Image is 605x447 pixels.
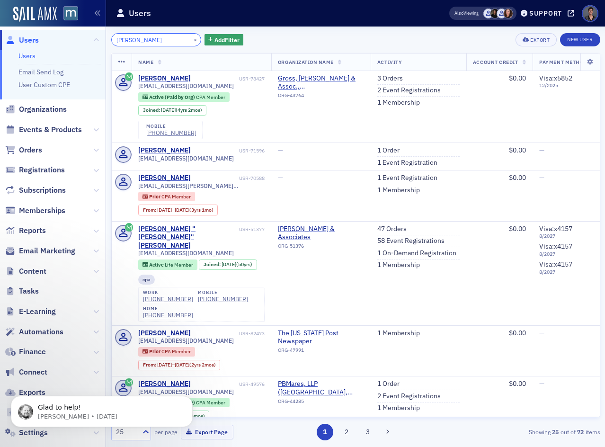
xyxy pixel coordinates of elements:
[539,269,593,275] span: 8 / 2027
[161,107,202,113] div: (4yrs 2mos)
[377,261,420,269] a: 1 Membership
[278,59,334,65] span: Organization Name
[142,261,193,268] a: Active Life Member
[142,94,225,100] a: Active (Paid by Org) CPA Member
[19,286,39,296] span: Tasks
[5,206,65,216] a: Memberships
[222,261,252,268] div: (50yrs)
[317,424,333,440] button: 1
[539,329,544,337] span: —
[377,59,402,65] span: Activity
[18,68,63,76] a: Email Send Log
[204,261,222,268] span: Joined :
[483,9,493,18] span: Justin Chase
[5,428,48,438] a: Settings
[377,380,400,388] a: 1 Order
[19,165,65,175] span: Registrations
[278,74,364,91] a: Gross, [PERSON_NAME] & Assoc., [GEOGRAPHIC_DATA] ([GEOGRAPHIC_DATA], [GEOGRAPHIC_DATA])
[278,173,283,182] span: —
[278,225,364,241] span: Lange & Associates
[149,348,161,355] span: Prior
[193,175,265,181] div: USR-70588
[129,8,151,19] h1: Users
[157,362,216,368] div: – (2yrs 2mos)
[377,98,420,107] a: 1 Membership
[509,224,526,233] span: $0.00
[539,173,544,182] span: —
[5,327,63,337] a: Automations
[157,361,172,368] span: [DATE]
[146,129,196,136] div: [PHONE_NUMBER]
[142,194,191,200] a: Prior CPA Member
[19,206,65,216] span: Memberships
[278,92,364,102] div: ORG-43764
[138,146,191,155] div: [PERSON_NAME]
[377,249,456,258] a: 1 On-Demand Registration
[5,407,47,418] a: Imports
[539,74,572,82] span: Visa : x5852
[539,260,572,268] span: Visa : x4157
[198,295,248,303] a: [PHONE_NUMBER]
[509,329,526,337] span: $0.00
[377,174,437,182] a: 1 Event Registration
[142,349,191,355] a: Prior CPA Member
[138,250,234,257] span: [EMAIL_ADDRESS][DOMAIN_NAME]
[377,225,407,233] a: 47 Orders
[18,80,70,89] a: User Custom CPE
[5,306,56,317] a: E-Learning
[539,59,590,65] span: Payment Methods
[161,348,191,355] span: CPA Member
[138,347,195,357] div: Prior: Prior: CPA Member
[138,174,191,182] a: [PERSON_NAME]
[278,380,364,396] span: PBMares, LLP (Rockville, MD)
[138,74,191,83] a: [PERSON_NAME]
[19,104,67,115] span: Organizations
[19,327,63,337] span: Automations
[143,295,193,303] div: [PHONE_NUMBER]
[161,193,191,200] span: CPA Member
[149,193,161,200] span: Prior
[146,124,196,129] div: mobile
[196,399,225,406] span: CPA Member
[5,35,39,45] a: Users
[377,392,441,401] a: 2 Event Registrations
[175,361,189,368] span: [DATE]
[138,225,237,250] a: [PERSON_NAME] "[PERSON_NAME]" [PERSON_NAME]
[143,107,161,113] span: Joined :
[165,261,193,268] span: Life Member
[539,251,593,257] span: 8 / 2027
[19,347,46,357] span: Finance
[377,146,400,155] a: 1 Order
[138,155,234,162] span: [EMAIL_ADDRESS][DOMAIN_NAME]
[278,225,364,241] a: [PERSON_NAME] & Associates
[539,379,544,388] span: —
[19,35,39,45] span: Users
[143,362,157,368] span: From :
[214,36,240,44] span: Add Filter
[193,76,265,82] div: USR-78427
[338,424,355,440] button: 2
[497,9,507,18] span: Lauren Standiford
[138,205,218,215] div: From: 2018-06-07 00:00:00
[138,192,195,201] div: Prior: Prior: CPA Member
[7,376,196,442] iframe: Intercom notifications message
[5,347,46,357] a: Finance
[143,306,193,312] div: home
[5,125,82,135] a: Events & Products
[509,379,526,388] span: $0.00
[138,105,206,116] div: Joined: 2021-06-17 00:00:00
[539,146,544,154] span: —
[13,7,57,22] img: SailAMX
[18,52,36,60] a: Users
[278,74,364,91] span: Gross, Mendelsohn & Assoc., PA (Baltimore, MD)
[278,329,364,346] a: The [US_STATE] Post Newspaper
[377,159,437,167] a: 1 Event Registration
[444,428,600,436] div: Showing out of items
